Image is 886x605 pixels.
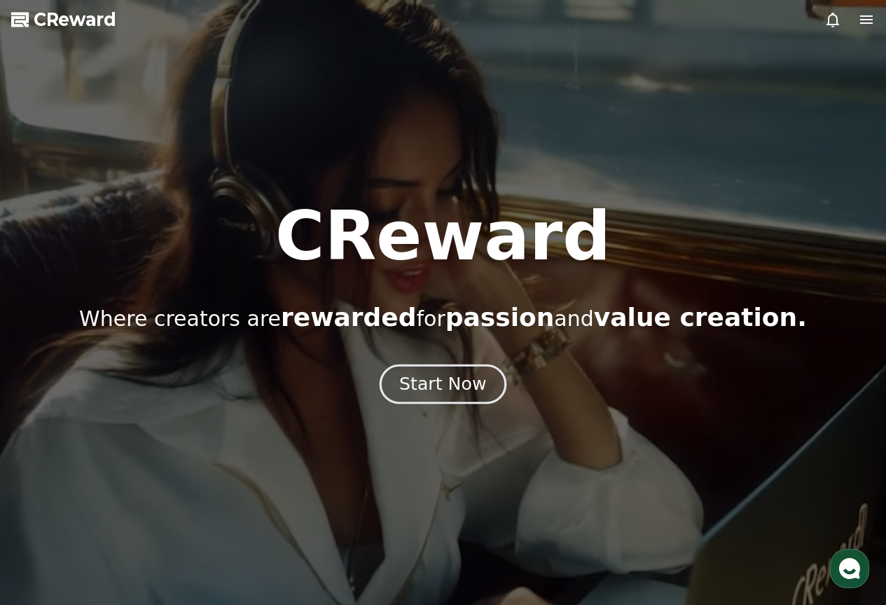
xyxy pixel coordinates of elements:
[11,8,116,31] a: CReward
[594,303,807,332] span: value creation.
[181,444,269,480] a: Settings
[207,465,242,477] span: Settings
[34,8,116,31] span: CReward
[4,444,92,480] a: Home
[275,203,611,270] h1: CReward
[399,372,486,396] div: Start Now
[380,364,506,404] button: Start Now
[79,304,807,332] p: Where creators are for and
[281,303,416,332] span: rewarded
[445,303,555,332] span: passion
[116,466,158,477] span: Messages
[92,444,181,480] a: Messages
[382,379,504,393] a: Start Now
[36,465,60,477] span: Home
